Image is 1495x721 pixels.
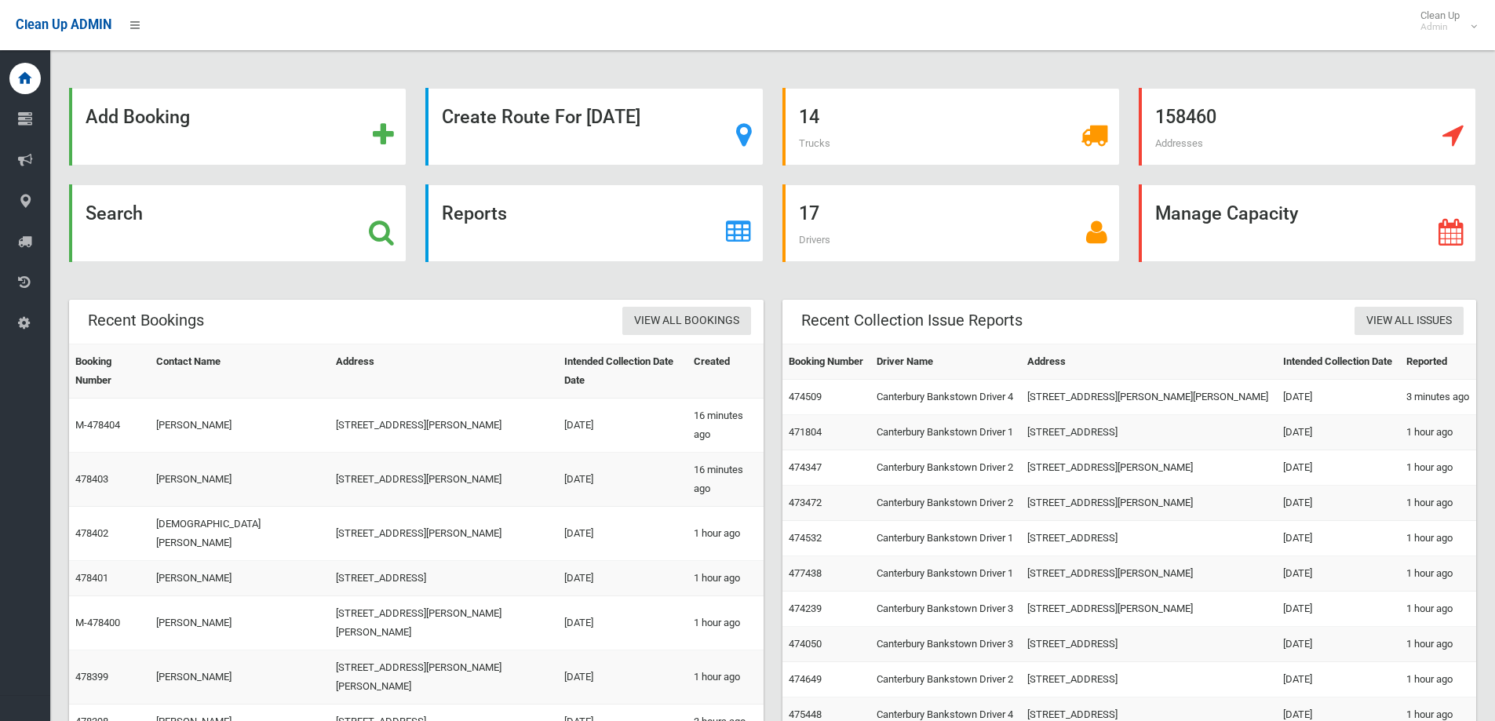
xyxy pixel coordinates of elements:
[687,507,763,561] td: 1 hour ago
[1021,592,1278,627] td: [STREET_ADDRESS][PERSON_NAME]
[1277,592,1400,627] td: [DATE]
[1413,9,1475,33] span: Clean Up
[75,419,120,431] a: M-478404
[870,450,1021,486] td: Canterbury Bankstown Driver 2
[1420,21,1460,33] small: Admin
[789,497,822,508] a: 473472
[687,650,763,705] td: 1 hour ago
[330,507,558,561] td: [STREET_ADDRESS][PERSON_NAME]
[782,88,1120,166] a: 14 Trucks
[69,184,407,262] a: Search
[687,453,763,507] td: 16 minutes ago
[330,561,558,596] td: [STREET_ADDRESS]
[1021,627,1278,662] td: [STREET_ADDRESS]
[69,344,150,399] th: Booking Number
[69,305,223,336] header: Recent Bookings
[1155,137,1203,149] span: Addresses
[782,184,1120,262] a: 17 Drivers
[1277,344,1400,380] th: Intended Collection Date
[150,399,330,453] td: [PERSON_NAME]
[1277,486,1400,521] td: [DATE]
[442,106,640,128] strong: Create Route For [DATE]
[150,453,330,507] td: [PERSON_NAME]
[782,305,1041,336] header: Recent Collection Issue Reports
[1400,662,1476,697] td: 1 hour ago
[1155,106,1216,128] strong: 158460
[870,521,1021,556] td: Canterbury Bankstown Driver 1
[86,106,190,128] strong: Add Booking
[1277,556,1400,592] td: [DATE]
[330,596,558,650] td: [STREET_ADDRESS][PERSON_NAME][PERSON_NAME]
[870,556,1021,592] td: Canterbury Bankstown Driver 1
[789,673,822,685] a: 474649
[1400,450,1476,486] td: 1 hour ago
[75,572,108,584] a: 478401
[870,486,1021,521] td: Canterbury Bankstown Driver 2
[687,561,763,596] td: 1 hour ago
[870,627,1021,662] td: Canterbury Bankstown Driver 3
[1277,521,1400,556] td: [DATE]
[150,507,330,561] td: [DEMOGRAPHIC_DATA][PERSON_NAME]
[150,561,330,596] td: [PERSON_NAME]
[558,344,688,399] th: Intended Collection Date Date
[1400,486,1476,521] td: 1 hour ago
[150,344,330,399] th: Contact Name
[1277,627,1400,662] td: [DATE]
[870,344,1021,380] th: Driver Name
[442,202,507,224] strong: Reports
[1021,380,1278,415] td: [STREET_ADDRESS][PERSON_NAME][PERSON_NAME]
[69,88,407,166] a: Add Booking
[1400,380,1476,415] td: 3 minutes ago
[1021,486,1278,521] td: [STREET_ADDRESS][PERSON_NAME]
[870,380,1021,415] td: Canterbury Bankstown Driver 4
[782,344,870,380] th: Booking Number
[86,202,143,224] strong: Search
[558,507,688,561] td: [DATE]
[1021,521,1278,556] td: [STREET_ADDRESS]
[1021,415,1278,450] td: [STREET_ADDRESS]
[687,596,763,650] td: 1 hour ago
[1400,627,1476,662] td: 1 hour ago
[687,344,763,399] th: Created
[1139,88,1476,166] a: 158460 Addresses
[1277,415,1400,450] td: [DATE]
[1400,344,1476,380] th: Reported
[1021,344,1278,380] th: Address
[75,527,108,539] a: 478402
[789,708,822,720] a: 475448
[75,617,120,628] a: M-478400
[1400,556,1476,592] td: 1 hour ago
[789,391,822,402] a: 474509
[558,453,688,507] td: [DATE]
[789,603,822,614] a: 474239
[870,662,1021,697] td: Canterbury Bankstown Driver 2
[1355,307,1464,336] a: View All Issues
[16,17,111,32] span: Clean Up ADMIN
[330,453,558,507] td: [STREET_ADDRESS][PERSON_NAME]
[330,650,558,705] td: [STREET_ADDRESS][PERSON_NAME][PERSON_NAME]
[1400,592,1476,627] td: 1 hour ago
[799,234,830,246] span: Drivers
[75,671,108,683] a: 478399
[425,184,763,262] a: Reports
[1400,521,1476,556] td: 1 hour ago
[1021,662,1278,697] td: [STREET_ADDRESS]
[1021,450,1278,486] td: [STREET_ADDRESS][PERSON_NAME]
[870,415,1021,450] td: Canterbury Bankstown Driver 1
[1155,202,1298,224] strong: Manage Capacity
[799,202,819,224] strong: 17
[1021,556,1278,592] td: [STREET_ADDRESS][PERSON_NAME]
[330,344,558,399] th: Address
[75,473,108,485] a: 478403
[558,650,688,705] td: [DATE]
[150,650,330,705] td: [PERSON_NAME]
[1277,380,1400,415] td: [DATE]
[789,426,822,438] a: 471804
[558,399,688,453] td: [DATE]
[1277,450,1400,486] td: [DATE]
[789,567,822,579] a: 477438
[1139,184,1476,262] a: Manage Capacity
[330,399,558,453] td: [STREET_ADDRESS][PERSON_NAME]
[799,106,819,128] strong: 14
[789,638,822,650] a: 474050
